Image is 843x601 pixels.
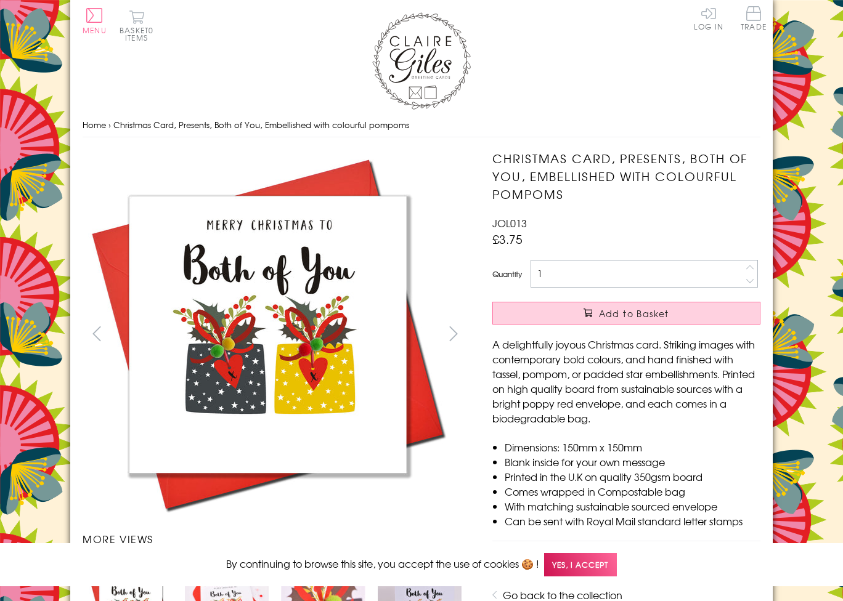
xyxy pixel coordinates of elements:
button: Basket0 items [120,10,153,41]
span: Add to Basket [599,307,669,320]
li: Printed in the U.K on quality 350gsm board [505,469,760,484]
li: With matching sustainable sourced envelope [505,499,760,514]
span: Trade [741,6,767,30]
button: prev [83,320,110,347]
a: Home [83,119,106,131]
li: Dimensions: 150mm x 150mm [505,440,760,454]
img: Christmas Card, Presents, Both of You, Embellished with colourful pompoms [468,150,837,519]
li: Comes wrapped in Compostable bag [505,484,760,499]
button: Menu [83,8,107,34]
span: Menu [83,25,107,36]
li: Blank inside for your own message [505,454,760,469]
button: next [440,320,468,347]
nav: breadcrumbs [83,113,760,138]
span: £3.75 [492,230,523,248]
span: Christmas Card, Presents, Both of You, Embellished with colourful pompoms [113,119,409,131]
li: Can be sent with Royal Mail standard letter stamps [505,514,760,528]
span: 0 items [125,25,153,43]
button: Add to Basket [492,302,760,325]
span: › [108,119,111,131]
img: Christmas Card, Presents, Both of You, Embellished with colourful pompoms [83,150,452,519]
a: Trade [741,6,767,33]
h1: Christmas Card, Presents, Both of You, Embellished with colourful pompoms [492,150,760,203]
span: Yes, I accept [544,553,617,577]
label: Quantity [492,268,522,280]
span: JOL013 [492,216,527,230]
p: A delightfully joyous Christmas card. Striking images with contemporary bold colours, and hand fi... [492,337,760,426]
a: Log In [694,6,723,30]
h3: More views [83,531,468,546]
img: Claire Giles Greetings Cards [372,12,471,110]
